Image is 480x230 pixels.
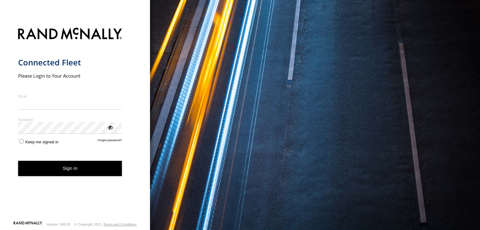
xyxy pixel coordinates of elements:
[107,124,113,130] div: ViewPassword
[19,139,23,143] input: Keep me signed in
[13,221,42,228] a: Visit our Website
[18,117,122,122] label: Password
[25,140,58,144] span: Keep me signed in
[18,73,122,79] h2: Please Login to Your Account
[18,57,122,68] h1: Connected Fleet
[98,138,122,144] a: Forgot password?
[18,94,122,98] label: Email
[47,223,70,226] div: Version: 306.00
[103,223,137,226] a: Terms and Conditions
[74,223,137,226] div: © Copyright 2025 -
[18,26,122,42] img: Rand McNally
[18,24,132,221] form: main
[18,161,122,176] button: Sign in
